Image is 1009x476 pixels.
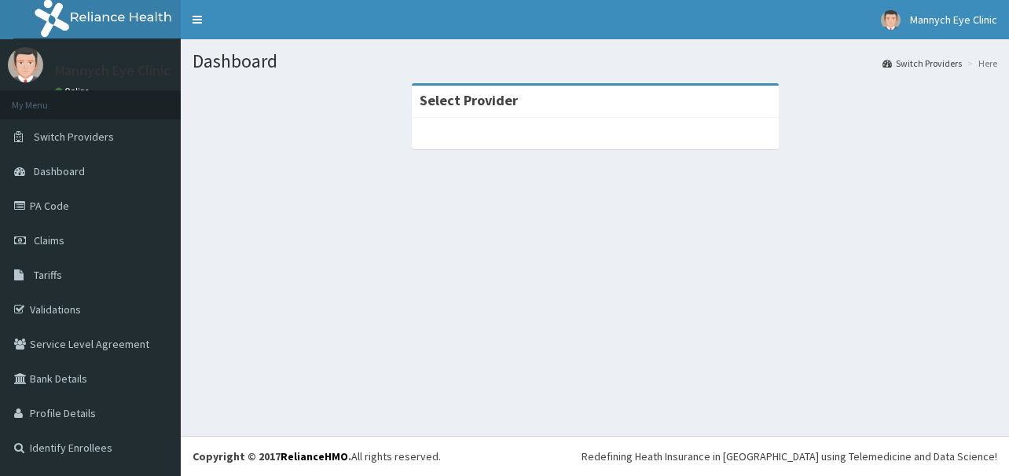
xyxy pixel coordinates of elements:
div: Redefining Heath Insurance in [GEOGRAPHIC_DATA] using Telemedicine and Data Science! [582,449,997,464]
img: User Image [881,10,901,30]
span: Mannych Eye Clinic [910,13,997,27]
h1: Dashboard [193,51,997,71]
span: Switch Providers [34,130,114,144]
strong: Copyright © 2017 . [193,449,351,463]
img: User Image [8,47,43,82]
li: Here [963,57,997,70]
a: Online [55,86,93,97]
span: Claims [34,233,64,247]
a: RelianceHMO [281,449,348,463]
strong: Select Provider [420,91,518,109]
p: Mannych Eye Clinic [55,64,171,78]
a: Switch Providers [882,57,962,70]
span: Dashboard [34,164,85,178]
span: Tariffs [34,268,62,282]
footer: All rights reserved. [181,436,1009,476]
